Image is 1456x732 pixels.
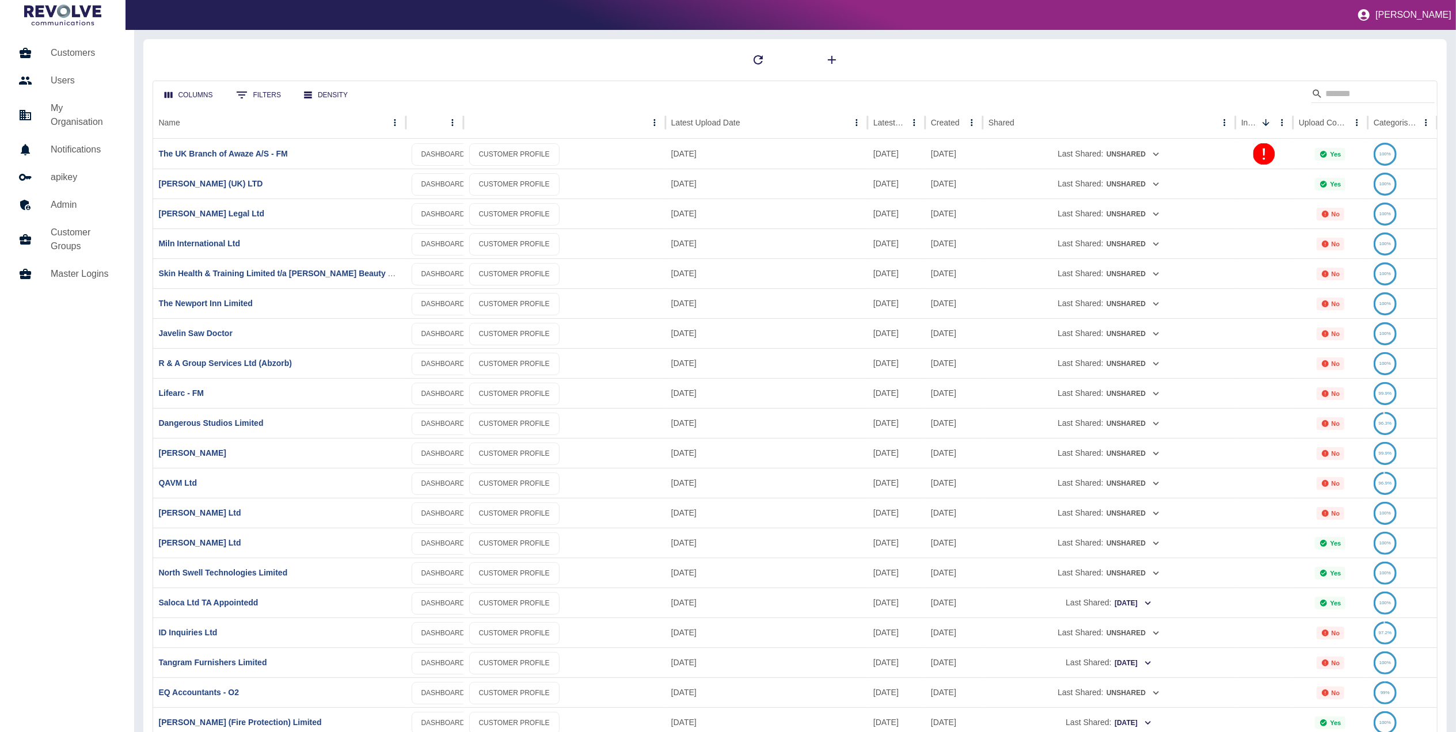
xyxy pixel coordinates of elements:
a: DASHBOARD [412,592,475,615]
a: Miln International Ltd [159,239,241,248]
p: No [1332,450,1340,457]
a: CUSTOMER PROFILE [469,622,560,645]
a: [PERSON_NAME] Ltd [159,508,241,517]
a: Master Logins [9,260,125,288]
div: Not all required reports for this customer were uploaded for the latest usage month. [1317,238,1345,250]
text: 100% [1379,241,1391,246]
div: 06 Oct 2025 [666,199,868,228]
button: Show filters [227,83,290,106]
h5: Users [51,74,116,87]
div: Not all required reports for this customer were uploaded for the latest usage month. [1317,208,1345,220]
button: Unshared [1106,385,1161,403]
a: CUSTOMER PROFILE [469,472,560,495]
div: Not all required reports for this customer were uploaded for the latest usage month. [1317,387,1345,400]
a: The Newport Inn Limited [159,299,253,308]
div: Last Shared: [989,648,1230,677]
div: 02 Oct 2025 [666,228,868,258]
p: No [1332,510,1340,517]
a: Notifications [9,136,125,163]
div: 15 May 2025 [925,528,983,558]
a: North Swell Technologies Limited [159,568,288,577]
text: 97.2% [1379,630,1392,635]
div: Last Shared: [989,409,1230,438]
a: DASHBOARD [412,293,475,315]
p: Yes [1330,600,1341,607]
div: 29 Sep 2025 [868,588,925,617]
p: No [1332,390,1340,397]
a: DASHBOARD [412,502,475,525]
div: Not all required reports for this customer were uploaded for the latest usage month. [1317,657,1345,669]
button: Latest Upload Date column menu [849,115,865,131]
p: Yes [1330,181,1341,188]
a: CUSTOMER PROFILE [469,443,560,465]
div: Not all required reports for this customer were uploaded for the latest usage month. [1317,447,1345,460]
a: DASHBOARD [412,203,475,226]
a: DASHBOARD [412,323,475,345]
button: Unshared [1106,535,1161,552]
div: 30 Sep 2025 [868,199,925,228]
a: DASHBOARD [412,383,475,405]
button: Unshared [1106,176,1161,193]
div: 02 Oct 2025 [666,617,868,647]
p: No [1332,241,1340,247]
div: Shared [989,118,1014,127]
div: 22 Jul 2025 [925,468,983,498]
text: 99.9% [1379,451,1392,456]
a: CUSTOMER PROFILE [469,502,560,525]
div: 06 Oct 2025 [666,588,868,617]
p: [PERSON_NAME] [1375,10,1451,20]
a: CUSTOMER PROFILE [469,592,560,615]
p: Yes [1330,719,1341,726]
h5: My Organisation [51,101,116,129]
div: Last Shared: [989,498,1230,528]
div: Last Shared: [989,169,1230,199]
a: ID Inquiries Ltd [159,628,218,637]
a: Users [9,67,125,94]
div: 01 Oct 2025 [868,169,925,199]
a: CUSTOMER PROFILE [469,203,560,226]
a: DASHBOARD [412,472,475,495]
div: 02 Oct 2025 [666,438,868,468]
a: DASHBOARD [412,622,475,645]
button: Unshared [1106,355,1161,373]
button: [DATE] [1114,714,1153,732]
button: Unshared [1106,475,1161,493]
h5: Notifications [51,143,116,157]
a: [PERSON_NAME] (UK) LTD [159,179,263,188]
div: Last Shared: [989,259,1230,288]
p: No [1332,330,1340,337]
div: 16 Sep 2025 [666,558,868,588]
button: Shared column menu [1216,115,1233,131]
a: CUSTOMER PROFILE [469,173,560,196]
div: 06 Oct 2025 [868,378,925,408]
text: 100% [1379,181,1391,186]
div: Not all required reports for this customer were uploaded for the latest usage month. [1317,687,1345,699]
div: Not all required reports for this customer were uploaded for the latest usage month. [1317,357,1345,370]
div: 02 Oct 2025 [666,468,868,498]
div: Latest Upload Date [671,118,740,127]
a: DASHBOARD [412,652,475,674]
text: 100% [1379,331,1391,336]
button: Unshared [1106,565,1161,582]
p: Yes [1330,540,1341,547]
button: Categorised column menu [1418,115,1434,131]
a: Tangram Furnishers Limited [159,658,267,667]
a: Javelin Saw Doctor [159,329,233,338]
div: 30 Sep 2025 [868,438,925,468]
h5: Admin [51,198,116,212]
button: Unshared [1106,505,1161,523]
text: 100% [1379,540,1391,546]
text: 96.3% [1379,421,1392,426]
text: 100% [1379,361,1391,366]
div: 30 Sep 2025 [868,288,925,318]
a: DASHBOARD [412,682,475,704]
div: Categorised [1374,118,1417,127]
text: 99.9% [1379,391,1392,396]
div: Not all required reports for this customer were uploaded for the latest usage month. [1317,268,1345,280]
a: [PERSON_NAME] [159,448,226,457]
div: Last Shared: [989,379,1230,408]
a: CUSTOMER PROFILE [469,682,560,704]
div: 29 Sep 2025 [925,228,983,258]
a: CUSTOMER PROFILE [469,323,560,345]
a: CUSTOMER PROFILE [469,383,560,405]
